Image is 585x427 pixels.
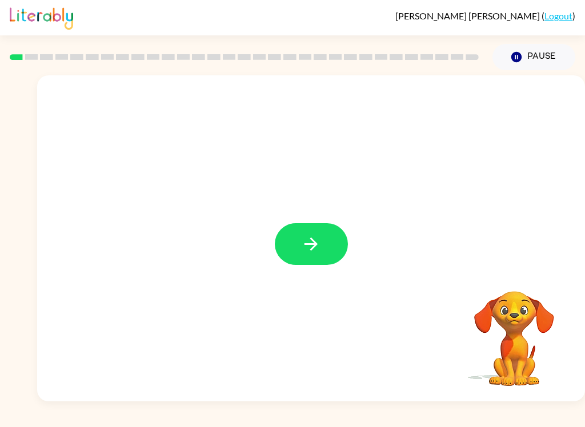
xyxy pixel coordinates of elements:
span: [PERSON_NAME] [PERSON_NAME] [395,10,542,21]
img: Literably [10,5,73,30]
button: Pause [492,44,575,70]
div: ( ) [395,10,575,21]
a: Logout [544,10,572,21]
video: Your browser must support playing .mp4 files to use Literably. Please try using another browser. [457,273,571,388]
